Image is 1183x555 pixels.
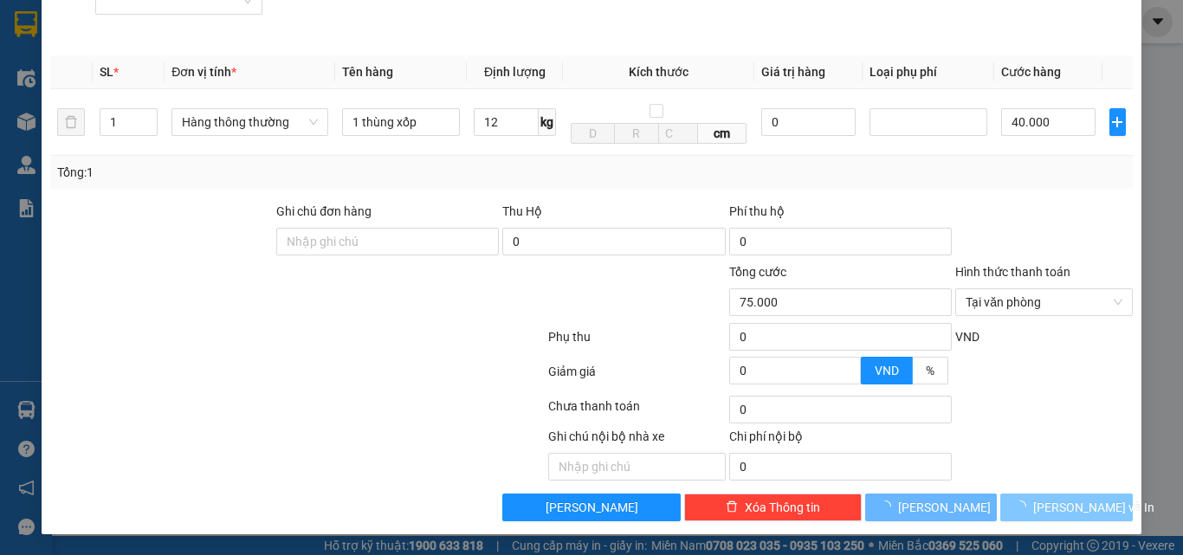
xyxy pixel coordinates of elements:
[1014,500,1033,513] span: loading
[276,228,499,255] input: Ghi chú đơn hàng
[57,163,458,182] div: Tổng: 1
[879,500,898,513] span: loading
[1110,115,1125,129] span: plus
[1001,65,1061,79] span: Cước hàng
[546,397,727,427] div: Chưa thanh toán
[342,65,393,79] span: Tên hàng
[546,327,727,358] div: Phụ thu
[761,108,856,136] input: 0
[57,108,85,136] button: delete
[1033,498,1154,517] span: [PERSON_NAME] và In
[729,202,952,228] div: Phí thu hộ
[966,289,1122,315] span: Tại văn phòng
[658,123,698,144] input: C
[955,265,1070,279] label: Hình thức thanh toán
[875,364,899,378] span: VND
[484,65,546,79] span: Định lượng
[502,494,680,521] button: [PERSON_NAME]
[342,108,460,136] input: VD: Bàn, Ghế
[629,65,688,79] span: Kích thước
[502,204,542,218] span: Thu Hộ
[684,494,862,521] button: deleteXóa Thông tin
[898,498,991,517] span: [PERSON_NAME]
[1000,494,1133,521] button: [PERSON_NAME] và In
[729,265,786,279] span: Tổng cước
[726,500,738,514] span: delete
[955,330,979,344] span: VND
[863,55,994,89] th: Loại phụ phí
[865,494,998,521] button: [PERSON_NAME]
[761,65,825,79] span: Giá trị hàng
[276,204,372,218] label: Ghi chú đơn hàng
[548,453,726,481] input: Nhập ghi chú
[1109,108,1126,136] button: plus
[171,65,236,79] span: Đơn vị tính
[745,498,820,517] span: Xóa Thông tin
[926,364,934,378] span: %
[698,123,747,144] span: cm
[729,427,952,453] div: Chi phí nội bộ
[539,108,556,136] span: kg
[182,109,318,135] span: Hàng thông thường
[100,65,113,79] span: SL
[548,427,726,453] div: Ghi chú nội bộ nhà xe
[571,123,615,144] input: D
[614,123,658,144] input: R
[546,498,638,517] span: [PERSON_NAME]
[546,362,727,392] div: Giảm giá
